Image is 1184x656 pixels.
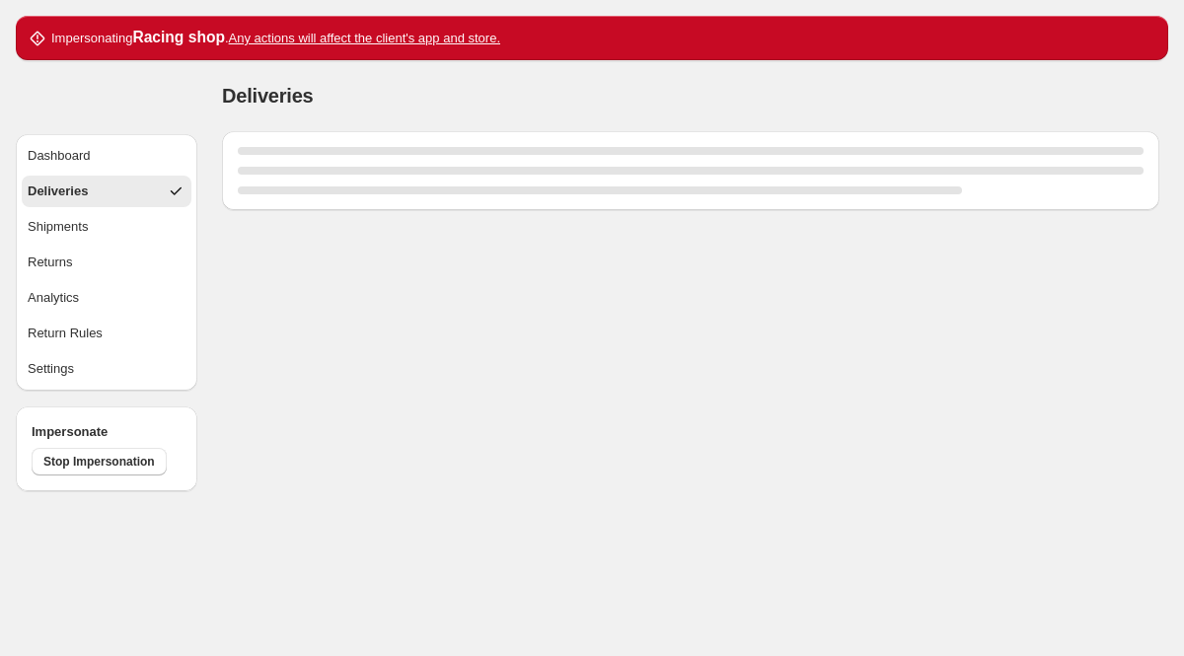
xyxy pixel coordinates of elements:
[22,353,191,385] button: Settings
[28,359,74,379] div: Settings
[222,84,314,108] h1: Deliveries
[132,29,225,45] strong: Racing shop
[28,182,88,201] div: Deliveries
[22,140,191,172] button: Dashboard
[22,247,191,278] button: Returns
[28,324,103,343] div: Return Rules
[229,31,500,45] u: Any actions will affect the client's app and store.
[22,282,191,314] button: Analytics
[51,28,500,48] p: Impersonating .
[28,253,73,272] div: Returns
[22,318,191,349] button: Return Rules
[32,448,167,475] button: Stop Impersonation
[28,217,88,237] div: Shipments
[28,146,91,166] div: Dashboard
[198,60,1183,218] div: Page loading
[22,211,191,243] button: Shipments
[32,422,182,442] h4: Impersonate
[28,288,79,308] div: Analytics
[43,454,155,470] span: Stop Impersonation
[22,176,191,207] button: Deliveries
